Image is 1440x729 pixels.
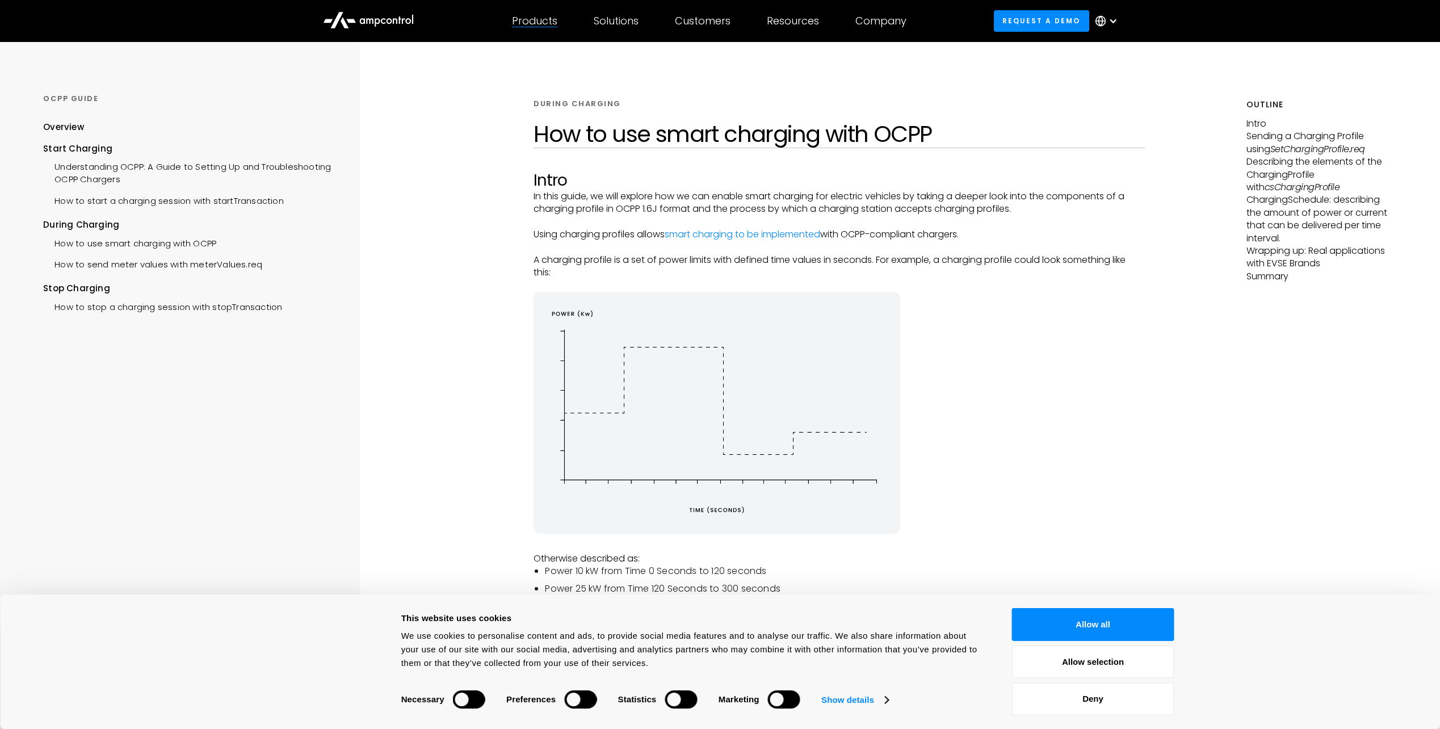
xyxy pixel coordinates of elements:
[1246,118,1397,130] p: Intro
[1012,608,1174,641] button: Allow all
[665,228,820,241] a: smart charging to be implemented
[534,241,1144,253] p: ‍
[1246,194,1397,245] p: ChargingSchedule: describing the amount of power or current that can be delivered per time interval.
[401,694,444,704] strong: Necessary
[43,219,331,231] div: During Charging
[534,292,900,534] img: energy diagram
[512,15,557,27] div: Products
[719,694,759,704] strong: Marketing
[1246,245,1397,270] p: Wrapping up: Real applications with EVSE Brands
[534,99,621,109] div: DURING CHARGING
[545,583,1144,595] li: Power 25 kW from Time 120 Seconds to 300 seconds
[534,228,1144,241] p: Using charging profiles allows with OCPP-compliant chargers.
[43,121,84,133] div: Overview
[534,171,1144,190] h2: Intro
[534,279,1144,292] p: ‍
[1246,130,1397,156] p: Sending a Charging Profile using
[43,253,262,274] a: How to send meter values with meterValues.req
[401,629,986,670] div: We use cookies to personalise content and ads, to provide social media features and to analyse ou...
[1246,270,1397,283] p: Summary
[43,94,331,104] div: OCPP GUIDE
[675,15,731,27] div: Customers
[1012,682,1174,715] button: Deny
[534,254,1144,279] p: A charging profile is a set of power limits with defined time values in seconds. For example, a c...
[1012,646,1174,678] button: Allow selection
[1246,156,1397,194] p: Describing the elements of the ChargingProfile with
[1246,99,1397,111] h5: Outline
[534,190,1144,216] p: In this guide, we will explore how we can enable smart charging for electric vehicles by taking a...
[43,232,216,253] a: How to use smart charging with OCPP
[506,694,556,704] strong: Preferences
[1270,143,1365,156] em: SetChargingProfile.req
[43,155,331,189] a: Understanding OCPP: A Guide to Setting Up and Troubleshooting OCPP Chargers
[534,539,1144,552] p: ‍
[994,10,1089,31] a: Request a demo
[855,15,906,27] div: Company
[821,692,888,709] a: Show details
[1265,181,1340,194] em: csChargingProfile
[545,565,1144,577] li: Power 10 kW from Time 0 Seconds to 120 seconds
[767,15,819,27] div: Resources
[401,611,986,625] div: This website uses cookies
[43,295,282,316] a: How to stop a charging session with stopTransaction
[594,15,639,27] div: Solutions
[618,694,657,704] strong: Statistics
[534,216,1144,228] p: ‍
[43,143,331,155] div: Start Charging
[43,121,84,142] a: Overview
[534,552,1144,565] p: Otherwise described as:
[43,282,331,295] div: Stop Charging
[534,120,1144,148] h1: How to use smart charging with OCPP
[43,189,284,210] a: How to start a charging session with startTransaction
